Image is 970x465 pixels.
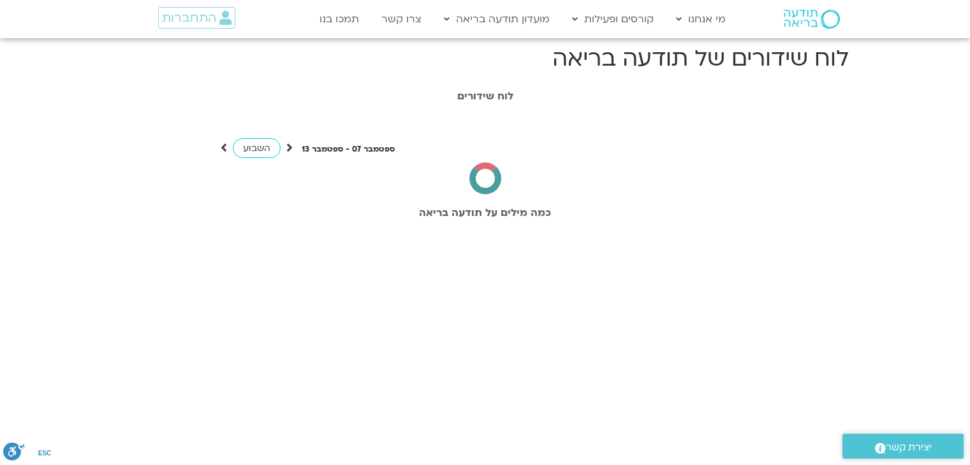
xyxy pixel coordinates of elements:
span: התחברות [162,11,216,25]
span: השבוע [243,142,270,154]
h2: כמה מילים על תודעה בריאה [128,207,842,218]
h1: לוח שידורים של תודעה בריאה [122,43,849,74]
a: תמכו בנו [313,7,365,31]
a: יצירת קשר [842,434,964,459]
span: יצירת קשר [886,439,932,456]
a: צרו קשר [375,7,428,31]
p: ספטמבר 07 - ספטמבר 13 [302,143,395,156]
a: מועדון תודעה בריאה [437,7,556,31]
h1: לוח שידורים [128,90,842,102]
a: השבוע [233,138,281,158]
a: מי אנחנו [670,7,732,31]
a: קורסים ופעילות [566,7,660,31]
a: התחברות [158,7,235,29]
img: תודעה בריאה [784,10,840,29]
